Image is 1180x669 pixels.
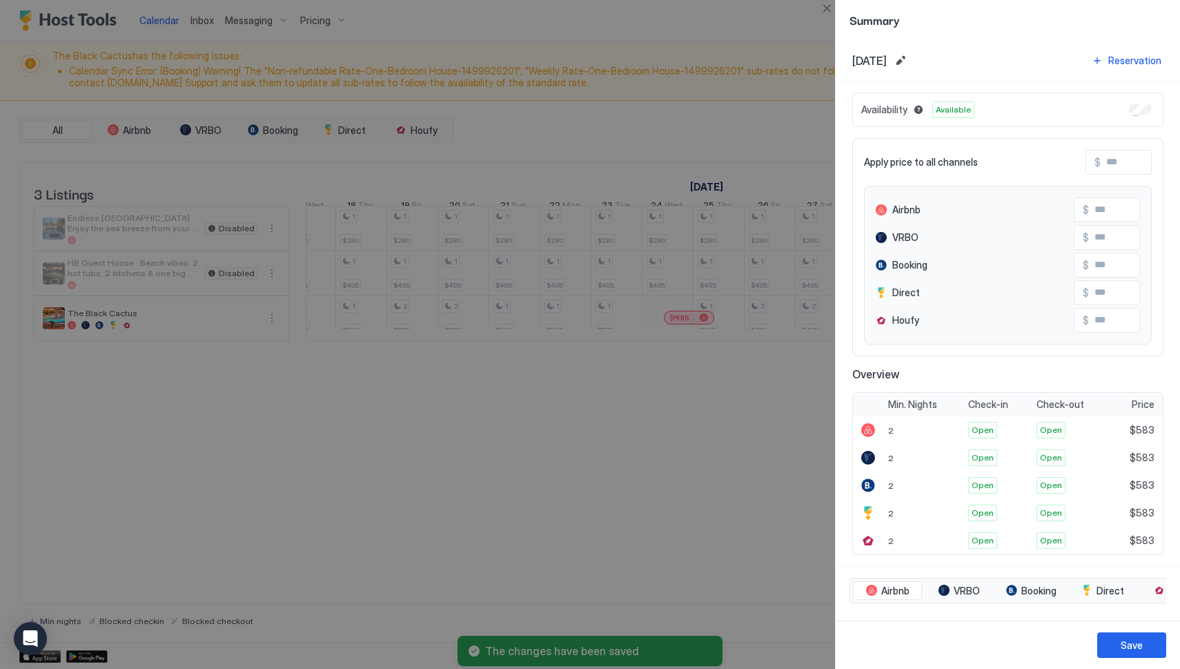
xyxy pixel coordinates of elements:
[849,617,917,630] span: Pricing Rule
[888,425,894,436] span: 2
[972,424,994,436] span: Open
[888,398,937,411] span: Min. Nights
[888,481,894,491] span: 2
[1132,398,1154,411] span: Price
[925,581,994,601] button: VRBO
[996,581,1065,601] button: Booking
[1083,287,1089,299] span: $
[1040,507,1062,519] span: Open
[1097,585,1124,597] span: Direct
[892,314,919,327] span: Houfy
[888,508,894,518] span: 2
[1130,479,1154,492] span: $583
[849,11,1166,28] span: Summary
[892,287,920,299] span: Direct
[910,101,927,118] button: Blocked dates override all pricing rules and remain unavailable until manually unblocked
[892,259,927,271] span: Booking
[1097,632,1166,658] button: Save
[1090,51,1163,70] button: Reservation
[1094,156,1101,168] span: $
[1040,452,1062,464] span: Open
[1083,231,1089,244] span: $
[1040,424,1062,436] span: Open
[954,585,980,597] span: VRBO
[968,398,1008,411] span: Check-in
[972,534,994,547] span: Open
[1130,424,1154,436] span: $583
[1130,507,1154,519] span: $583
[936,104,971,116] span: Available
[852,54,887,68] span: [DATE]
[14,622,47,655] div: Open Intercom Messenger
[1130,452,1154,464] span: $583
[892,204,921,216] span: Airbnb
[881,585,909,597] span: Airbnb
[1130,534,1154,547] span: $583
[1121,638,1143,652] div: Save
[853,581,922,601] button: Airbnb
[1068,581,1137,601] button: Direct
[888,536,894,546] span: 2
[972,452,994,464] span: Open
[1083,204,1089,216] span: $
[892,52,909,69] button: Edit date range
[1138,617,1166,630] span: Price
[972,479,994,492] span: Open
[1040,479,1062,492] span: Open
[1040,534,1062,547] span: Open
[888,453,894,463] span: 2
[864,156,978,168] span: Apply price to all channels
[972,507,994,519] span: Open
[1036,398,1084,411] span: Check-out
[1021,585,1056,597] span: Booking
[1108,53,1161,68] div: Reservation
[852,367,1163,381] span: Overview
[1083,259,1089,271] span: $
[861,104,907,116] span: Availability
[1083,314,1089,327] span: $
[892,231,918,244] span: VRBO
